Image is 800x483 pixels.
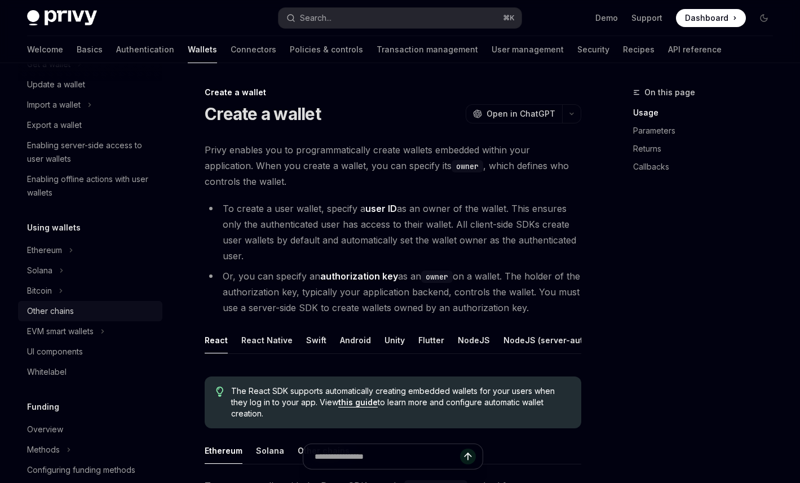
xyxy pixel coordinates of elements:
[384,327,405,353] button: Unity
[116,36,174,63] a: Authentication
[27,264,52,277] div: Solana
[595,12,618,24] a: Demo
[241,327,293,353] button: React Native
[300,11,332,25] div: Search...
[205,201,581,264] li: To create a user wallet, specify a as an owner of the wallet. This ensures only the authenticated...
[503,14,515,23] span: ⌘ K
[18,135,162,169] a: Enabling server-side access to user wallets
[503,327,591,353] button: NodeJS (server-auth)
[18,301,162,321] a: Other chains
[231,36,276,63] a: Connectors
[27,304,74,318] div: Other chains
[216,387,224,397] svg: Tip
[27,221,81,234] h5: Using wallets
[205,327,228,353] button: React
[487,108,555,119] span: Open in ChatGPT
[205,437,242,464] button: Ethereum
[418,327,444,353] button: Flutter
[676,9,746,27] a: Dashboard
[452,160,483,172] code: owner
[27,284,52,298] div: Bitcoin
[27,463,135,477] div: Configuring funding methods
[644,86,695,99] span: On this page
[205,268,581,316] li: Or, you can specify an as an on a wallet. The holder of the authorization key, typically your app...
[633,140,782,158] a: Returns
[633,158,782,176] a: Callbacks
[365,203,397,214] strong: user ID
[18,342,162,362] a: UI components
[256,437,284,464] button: Solana
[27,139,156,166] div: Enabling server-side access to user wallets
[27,172,156,200] div: Enabling offline actions with user wallets
[685,12,728,24] span: Dashboard
[377,36,478,63] a: Transaction management
[188,36,217,63] a: Wallets
[27,345,83,358] div: UI components
[18,169,162,203] a: Enabling offline actions with user wallets
[27,98,81,112] div: Import a wallet
[492,36,564,63] a: User management
[205,142,581,189] span: Privy enables you to programmatically create wallets embedded within your application. When you c...
[231,385,570,419] span: The React SDK supports automatically creating embedded wallets for your users when they log in to...
[77,36,103,63] a: Basics
[27,325,94,338] div: EVM smart wallets
[633,104,782,122] a: Usage
[306,327,326,353] button: Swift
[27,78,85,91] div: Update a wallet
[633,122,782,140] a: Parameters
[577,36,609,63] a: Security
[320,271,398,282] strong: authorization key
[460,449,476,464] button: Send message
[298,437,350,464] button: Other chains
[755,9,773,27] button: Toggle dark mode
[27,243,62,257] div: Ethereum
[631,12,662,24] a: Support
[18,419,162,440] a: Overview
[290,36,363,63] a: Policies & controls
[338,397,378,407] a: this guide
[27,118,82,132] div: Export a wallet
[458,327,490,353] button: NodeJS
[668,36,722,63] a: API reference
[18,460,162,480] a: Configuring funding methods
[27,443,60,457] div: Methods
[623,36,655,63] a: Recipes
[18,115,162,135] a: Export a wallet
[466,104,562,123] button: Open in ChatGPT
[27,423,63,436] div: Overview
[205,104,321,124] h1: Create a wallet
[27,36,63,63] a: Welcome
[27,400,59,414] h5: Funding
[18,362,162,382] a: Whitelabel
[27,10,97,26] img: dark logo
[18,74,162,95] a: Update a wallet
[205,87,581,98] div: Create a wallet
[421,271,453,283] code: owner
[279,8,521,28] button: Search...⌘K
[340,327,371,353] button: Android
[27,365,67,379] div: Whitelabel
